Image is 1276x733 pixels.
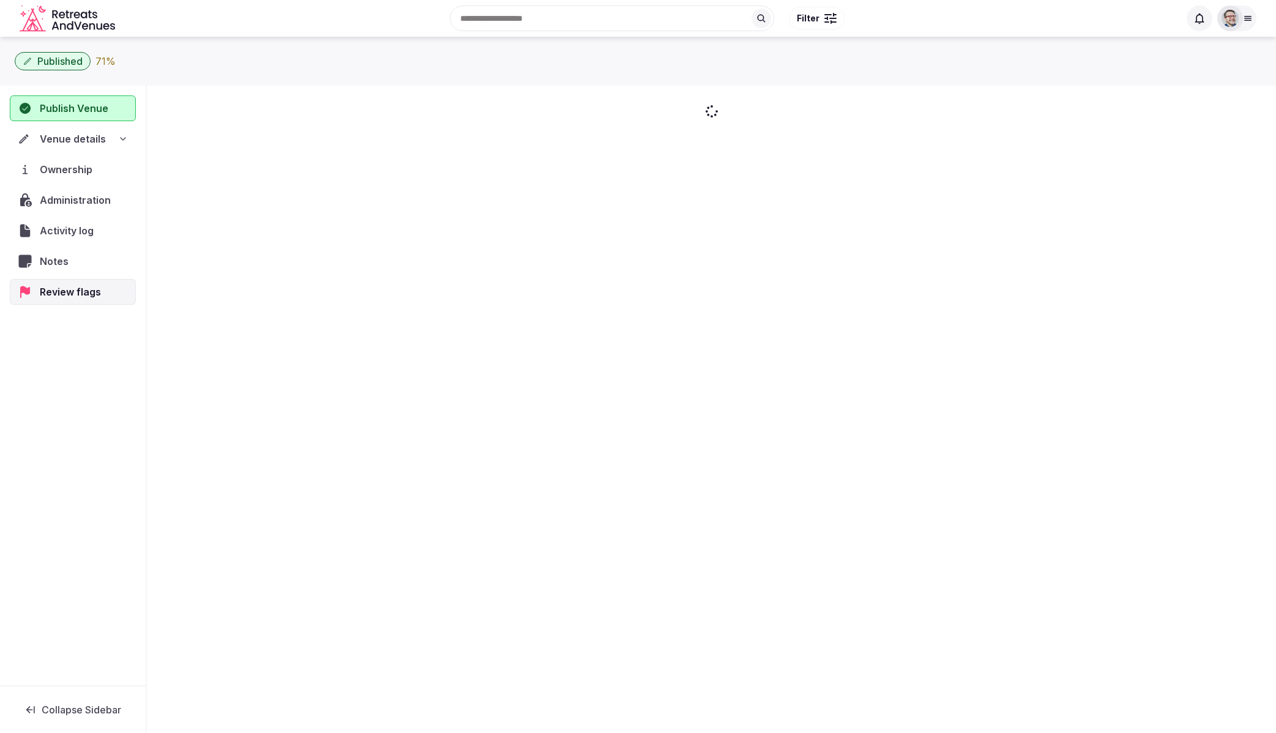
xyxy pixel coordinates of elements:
div: 71 % [95,54,116,69]
a: Notes [10,248,136,274]
span: Publish Venue [40,101,108,116]
a: Administration [10,187,136,213]
button: Published [15,52,91,70]
span: Collapse Sidebar [42,704,121,716]
button: Filter [789,7,845,30]
a: Ownership [10,157,136,182]
button: 71% [95,54,116,69]
a: Visit the homepage [20,5,118,32]
span: Notes [40,254,73,269]
svg: Retreats and Venues company logo [20,5,118,32]
img: Glen Hayes [1222,10,1239,27]
span: Published [37,55,83,67]
span: Administration [40,193,116,207]
button: Collapse Sidebar [10,696,136,723]
a: Review flags [10,279,136,305]
span: Venue details [40,132,106,146]
a: Activity log [10,218,136,244]
span: Activity log [40,223,99,238]
span: Review flags [40,285,106,299]
button: Publish Venue [10,95,136,121]
span: Filter [797,12,819,24]
span: Ownership [40,162,97,177]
